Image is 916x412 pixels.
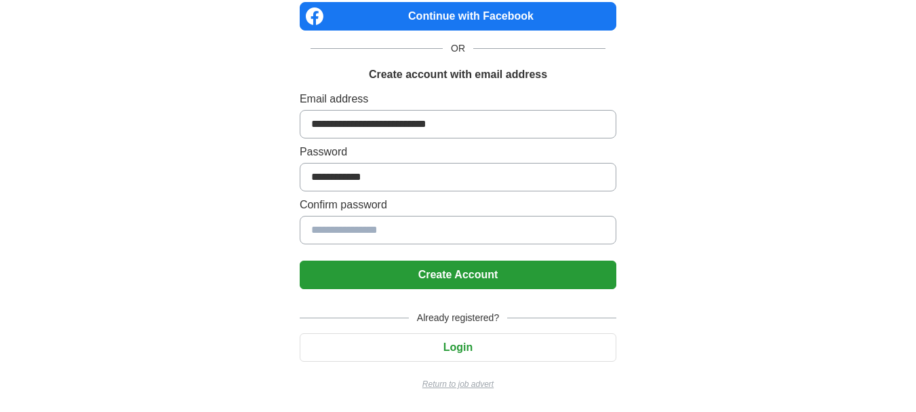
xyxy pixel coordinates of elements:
a: Continue with Facebook [300,2,616,31]
h1: Create account with email address [369,67,547,83]
label: Confirm password [300,197,616,213]
button: Login [300,333,616,362]
span: Already registered? [409,311,507,325]
button: Create Account [300,261,616,289]
a: Login [300,341,616,353]
label: Email address [300,91,616,107]
span: OR [443,41,473,56]
label: Password [300,144,616,160]
a: Return to job advert [300,378,616,390]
